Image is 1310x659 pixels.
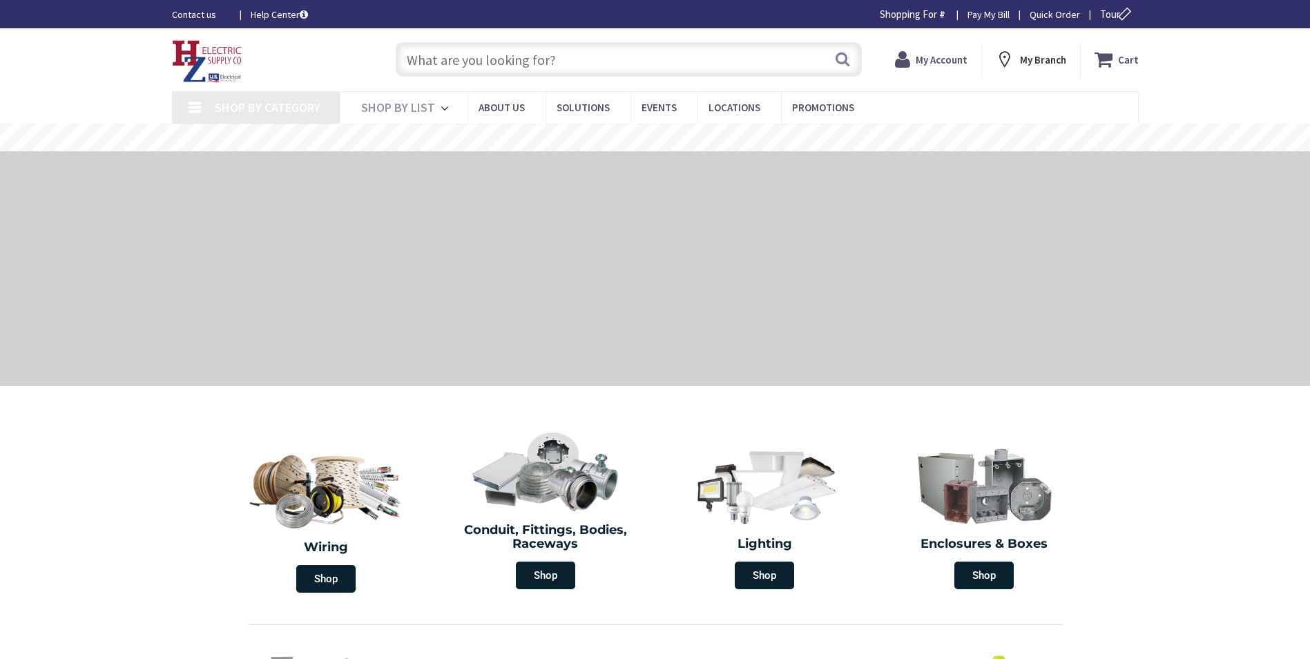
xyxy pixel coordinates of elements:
[479,101,525,114] span: About Us
[885,537,1083,551] h2: Enclosures & Boxes
[792,101,854,114] span: Promotions
[954,562,1014,589] span: Shop
[1100,8,1135,21] span: Tour
[916,53,967,66] strong: My Account
[439,424,652,596] a: Conduit, Fittings, Bodies, Raceways Shop
[878,438,1090,596] a: Enclosures & Boxes Shop
[516,562,575,589] span: Shop
[939,8,945,21] strong: #
[396,42,862,77] input: What are you looking for?
[666,537,865,551] h2: Lighting
[709,101,760,114] span: Locations
[735,562,794,589] span: Shop
[995,47,1066,72] div: My Branch
[967,8,1010,21] a: Pay My Bill
[217,438,436,600] a: Wiring Shop
[895,47,967,72] a: My Account
[1030,8,1080,21] a: Quick Order
[659,438,871,596] a: Lighting Shop
[880,8,937,21] span: Shopping For
[446,524,645,551] h2: Conduit, Fittings, Bodies, Raceways
[1118,47,1139,72] strong: Cart
[361,99,435,115] span: Shop By List
[1095,47,1139,72] a: Cart
[557,101,610,114] span: Solutions
[251,8,308,21] a: Help Center
[172,8,229,21] a: Contact us
[642,101,677,114] span: Events
[172,40,242,83] img: HZ Electric Supply
[1020,53,1066,66] strong: My Branch
[224,541,430,555] h2: Wiring
[296,565,356,593] span: Shop
[215,99,320,115] span: Shop By Category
